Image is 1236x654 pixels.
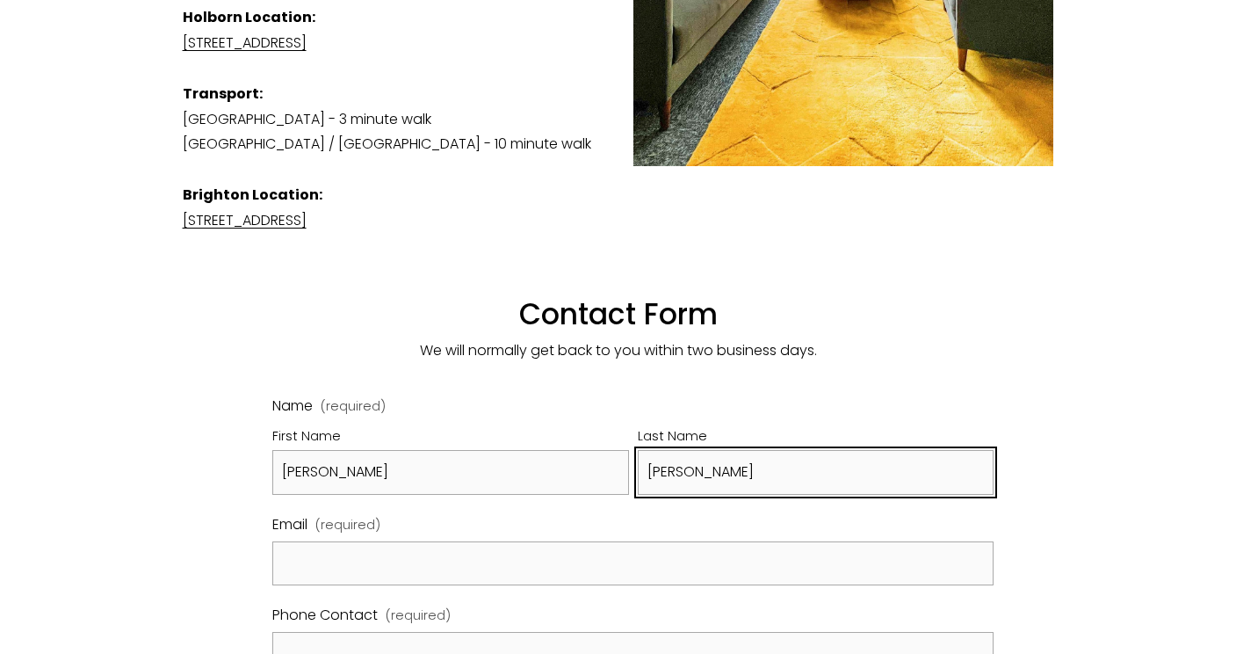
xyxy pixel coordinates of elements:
span: Phone Contact [272,603,378,629]
strong: Transport: [183,84,263,104]
span: Email [272,512,307,538]
strong: Brighton Location: [183,185,322,205]
a: [STREET_ADDRESS] [183,33,307,53]
div: Last Name [638,425,994,450]
a: [STREET_ADDRESS] [183,210,307,230]
span: (required) [386,605,451,628]
div: First Name [272,425,628,450]
span: (required) [315,514,380,537]
span: Name [272,394,313,419]
span: (required) [321,400,386,412]
strong: Holborn Location: [183,7,315,27]
p: We will normally get back to you within two business days. [183,338,1054,364]
h1: Contact Form [183,262,1054,333]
